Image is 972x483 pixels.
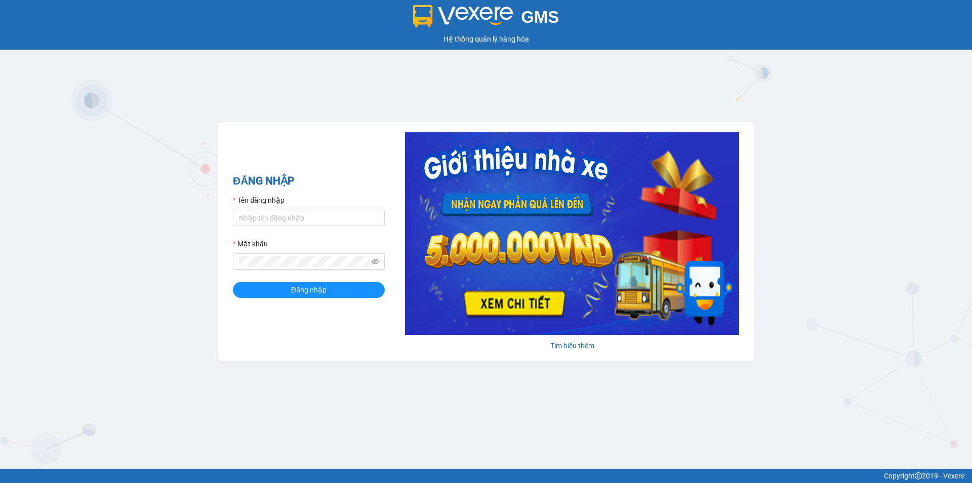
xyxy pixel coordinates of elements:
label: Tên đăng nhập [233,195,285,206]
div: Hệ thống quản lý hàng hóa [3,33,969,45]
a: GMS [413,15,559,23]
span: copyright [915,472,922,479]
div: Copyright 2019 - Vexere [8,470,964,481]
img: banner-0 [405,132,739,335]
input: Tên đăng nhập [233,210,385,226]
h2: ĐĂNG NHẬP [233,173,385,190]
span: eye-invisible [372,258,379,265]
div: Tìm hiểu thêm [405,340,739,351]
label: Mật khẩu [233,238,268,249]
span: GMS [521,8,559,26]
span: Đăng nhập [291,284,327,295]
img: logo 2 [413,5,513,27]
input: Mật khẩu [239,256,370,267]
button: Đăng nhập [233,282,385,298]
